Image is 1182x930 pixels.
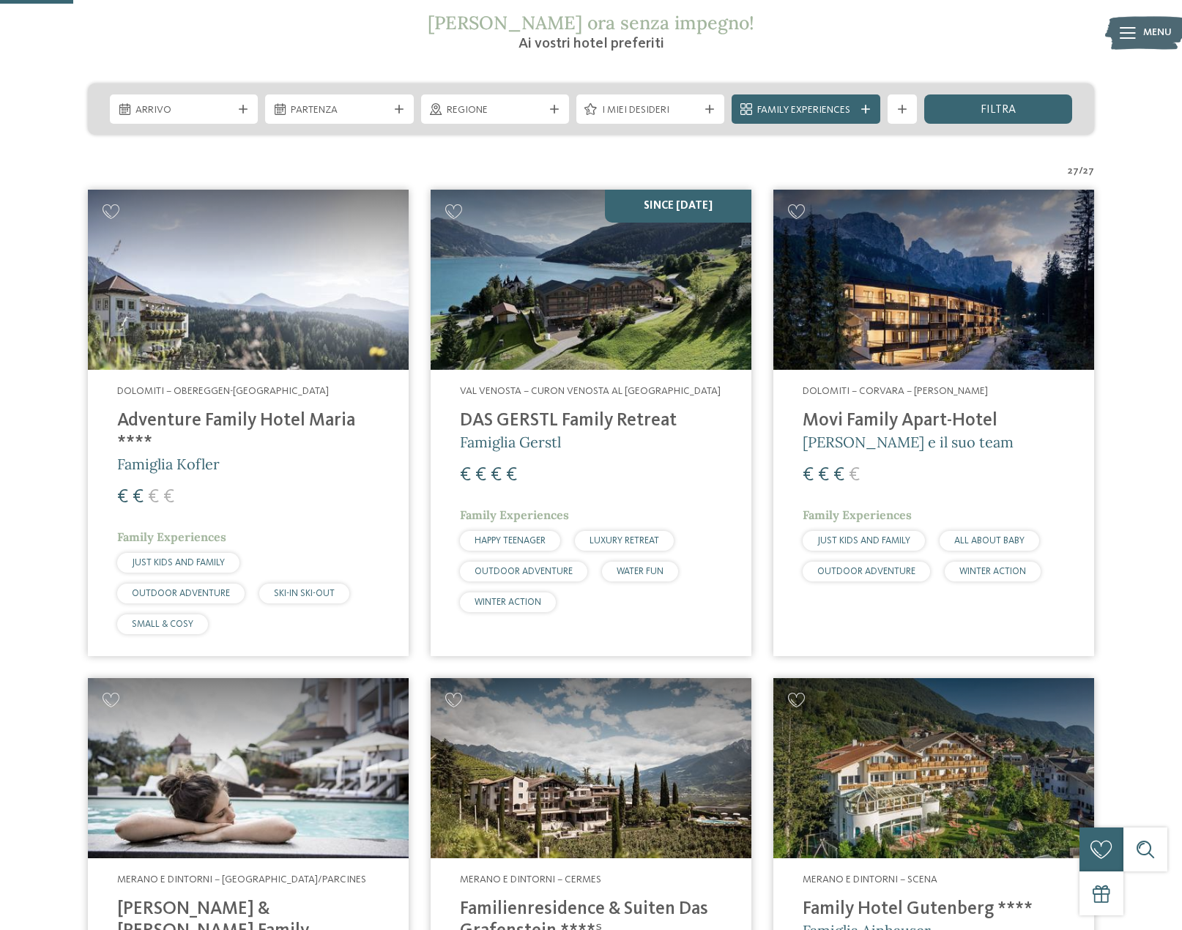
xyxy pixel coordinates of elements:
[981,104,1016,116] span: filtra
[773,190,1094,370] img: Cercate un hotel per famiglie? Qui troverete solo i migliori!
[617,567,664,576] span: WATER FUN
[959,567,1026,576] span: WINTER ACTION
[88,678,409,858] img: Cercate un hotel per famiglie? Qui troverete solo i migliori!
[803,466,814,485] span: €
[817,536,910,546] span: JUST KIDS AND FAMILY
[135,103,232,118] span: Arrivo
[773,678,1094,858] img: Family Hotel Gutenberg ****
[506,466,517,485] span: €
[803,899,1065,920] h4: Family Hotel Gutenberg ****
[818,466,829,485] span: €
[117,529,226,544] span: Family Experiences
[431,190,751,656] a: Cercate un hotel per famiglie? Qui troverete solo i migliori! SINCE [DATE] Val Venosta – Curon Ve...
[460,410,722,432] h4: DAS GERSTL Family Retreat
[803,507,912,522] span: Family Experiences
[291,103,387,118] span: Partenza
[475,466,486,485] span: €
[1079,164,1083,179] span: /
[148,488,159,507] span: €
[88,190,409,370] img: Adventure Family Hotel Maria ****
[1068,164,1079,179] span: 27
[1083,164,1094,179] span: 27
[803,410,1065,432] h4: Movi Family Apart-Hotel
[117,386,329,396] span: Dolomiti – Obereggen-[GEOGRAPHIC_DATA]
[274,589,335,598] span: SKI-IN SKI-OUT
[428,11,754,34] span: [PERSON_NAME] ora senza impegno!
[117,488,128,507] span: €
[132,620,193,629] span: SMALL & COSY
[460,507,569,522] span: Family Experiences
[475,567,573,576] span: OUTDOOR ADVENTURE
[460,466,471,485] span: €
[817,567,915,576] span: OUTDOOR ADVENTURE
[475,536,546,546] span: HAPPY TEENAGER
[602,103,699,118] span: I miei desideri
[773,190,1094,656] a: Cercate un hotel per famiglie? Qui troverete solo i migliori! Dolomiti – Corvara – [PERSON_NAME] ...
[475,598,541,607] span: WINTER ACTION
[803,874,937,885] span: Merano e dintorni – Scena
[132,558,225,568] span: JUST KIDS AND FAMILY
[431,678,751,858] img: Cercate un hotel per famiglie? Qui troverete solo i migliori!
[491,466,502,485] span: €
[833,466,844,485] span: €
[849,466,860,485] span: €
[88,190,409,656] a: Cercate un hotel per famiglie? Qui troverete solo i migliori! Dolomiti – Obereggen-[GEOGRAPHIC_DA...
[431,190,751,370] img: Cercate un hotel per famiglie? Qui troverete solo i migliori!
[757,103,854,118] span: Family Experiences
[163,488,174,507] span: €
[117,874,366,885] span: Merano e dintorni – [GEOGRAPHIC_DATA]/Parcines
[447,103,543,118] span: Regione
[132,589,230,598] span: OUTDOOR ADVENTURE
[518,37,664,51] span: Ai vostri hotel preferiti
[803,386,988,396] span: Dolomiti – Corvara – [PERSON_NAME]
[460,433,561,451] span: Famiglia Gerstl
[803,433,1014,451] span: [PERSON_NAME] e il suo team
[590,536,659,546] span: LUXURY RETREAT
[117,410,379,454] h4: Adventure Family Hotel Maria ****
[460,874,601,885] span: Merano e dintorni – Cermes
[117,455,220,473] span: Famiglia Kofler
[133,488,144,507] span: €
[954,536,1025,546] span: ALL ABOUT BABY
[460,386,721,396] span: Val Venosta – Curon Venosta al [GEOGRAPHIC_DATA]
